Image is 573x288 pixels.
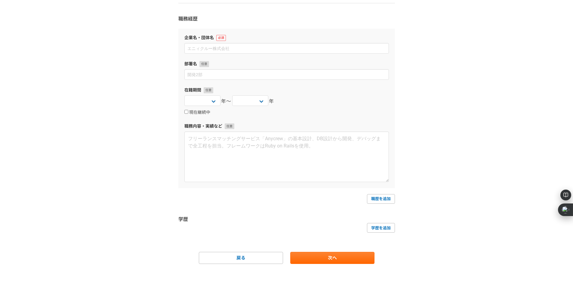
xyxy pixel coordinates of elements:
input: エニィクルー株式会社 [184,43,389,54]
span: 年〜 [221,98,232,105]
a: 次へ [290,252,374,264]
label: 企業名・団体名 [184,35,389,41]
label: 部署名 [184,61,389,67]
label: 職務内容・実績など [184,123,389,129]
input: 現在継続中 [184,110,188,114]
label: 在籍期間 [184,87,389,93]
h3: 学歴 [178,216,395,223]
h3: 職務経歴 [178,15,395,23]
span: 年 [269,98,274,105]
label: 現在継続中 [184,110,210,115]
input: 開発2部 [184,69,389,80]
a: 学歴を追加 [367,223,395,233]
a: 職歴を追加 [367,194,395,204]
a: 戻る [199,252,283,264]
